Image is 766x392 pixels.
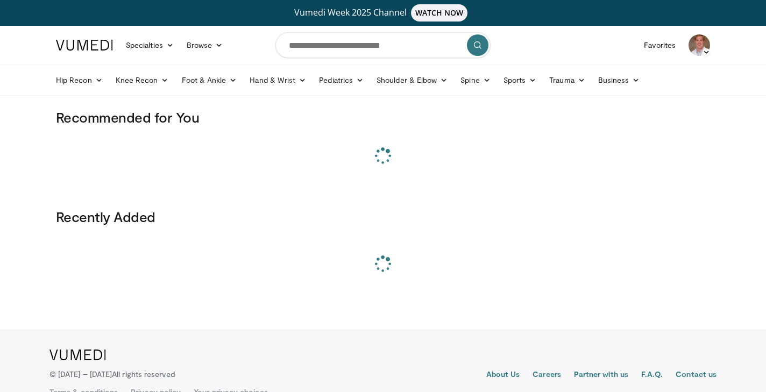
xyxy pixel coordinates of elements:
[56,40,113,51] img: VuMedi Logo
[676,369,717,382] a: Contact us
[370,69,454,91] a: Shoulder & Elbow
[109,69,175,91] a: Knee Recon
[486,369,520,382] a: About Us
[411,4,468,22] span: WATCH NOW
[313,69,370,91] a: Pediatrics
[49,69,109,91] a: Hip Recon
[49,350,106,360] img: VuMedi Logo
[592,69,647,91] a: Business
[533,369,561,382] a: Careers
[637,34,682,56] a: Favorites
[641,369,663,382] a: F.A.Q.
[574,369,628,382] a: Partner with us
[543,69,592,91] a: Trauma
[58,4,708,22] a: Vumedi Week 2025 ChannelWATCH NOW
[180,34,230,56] a: Browse
[275,32,491,58] input: Search topics, interventions
[175,69,244,91] a: Foot & Ankle
[119,34,180,56] a: Specialties
[56,109,710,126] h3: Recommended for You
[243,69,313,91] a: Hand & Wrist
[49,369,175,380] p: © [DATE] – [DATE]
[454,69,497,91] a: Spine
[112,369,175,379] span: All rights reserved
[497,69,543,91] a: Sports
[689,34,710,56] img: Avatar
[56,208,710,225] h3: Recently Added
